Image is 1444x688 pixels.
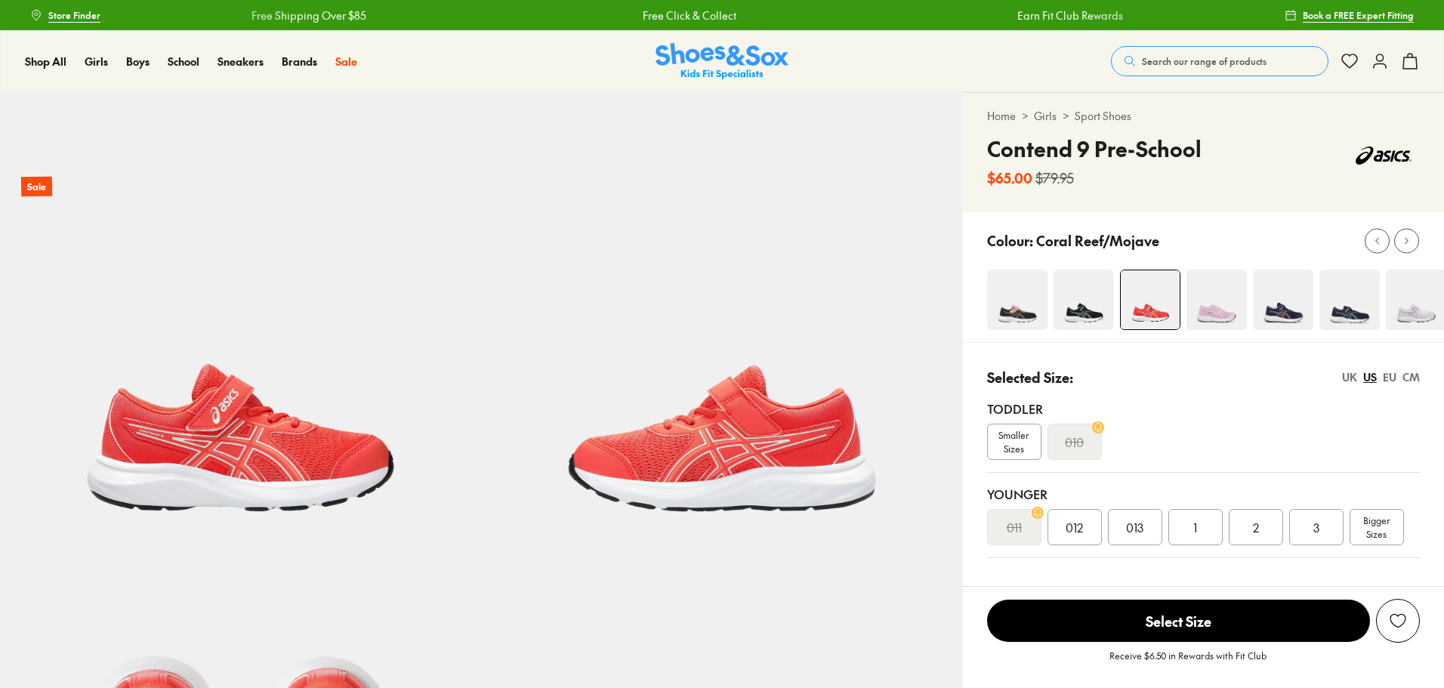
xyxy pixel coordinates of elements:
[1313,518,1319,536] span: 3
[1121,270,1180,329] img: 4-522479_1
[25,54,66,69] a: Shop All
[1253,518,1259,536] span: 2
[988,428,1041,455] span: Smaller Sizes
[1054,270,1114,330] img: 4-522484_1
[48,8,100,22] span: Store Finder
[987,270,1048,330] img: 4-551436_1
[1303,8,1414,22] span: Book a FREE Expert Fitting
[987,582,1420,598] div: Unsure on sizing? We have a range of resources to help
[1142,54,1267,68] span: Search our range of products
[987,367,1073,387] p: Selected Size:
[1186,270,1247,330] img: 4-525296_1
[987,133,1202,165] h4: Contend 9 Pre-School
[1109,649,1267,676] p: Receive $6.50 in Rewards with Fit Club
[987,600,1370,642] span: Select Size
[987,599,1370,643] button: Select Size
[987,108,1016,124] a: Home
[987,230,1033,251] p: Colour:
[1363,369,1377,385] div: US
[1342,369,1357,385] div: UK
[987,168,1032,188] b: $65.00
[30,2,100,29] a: Store Finder
[1066,518,1083,536] span: 012
[1075,108,1131,124] a: Sport Shoes
[987,485,1420,503] div: Younger
[656,43,788,80] img: SNS_Logo_Responsive.svg
[987,108,1420,124] div: > >
[1193,518,1197,536] span: 1
[987,400,1420,418] div: Toddler
[656,43,788,80] a: Shoes & Sox
[1036,230,1159,251] p: Coral Reef/Mojave
[282,54,317,69] a: Brands
[1253,270,1313,330] img: 4-525229_1
[1347,133,1420,178] img: Vendor logo
[21,177,52,197] p: Sale
[1035,168,1074,188] s: $79.95
[1376,599,1420,643] button: Add to Wishlist
[1065,433,1084,451] s: 010
[218,54,264,69] a: Sneakers
[1363,514,1390,541] span: Bigger Sizes
[126,54,150,69] a: Boys
[85,54,108,69] a: Girls
[1017,8,1122,23] a: Earn Fit Club Rewards
[1126,518,1143,536] span: 013
[1383,369,1396,385] div: EU
[1007,518,1022,536] s: 011
[642,8,736,23] a: Free Click & Collect
[1285,2,1414,29] a: Book a FREE Expert Fitting
[251,8,366,23] a: Free Shipping Over $85
[1319,270,1380,330] img: 4-554804_1
[1034,108,1057,124] a: Girls
[481,92,962,573] img: 5-522480_1
[335,54,357,69] a: Sale
[168,54,199,69] a: School
[1402,369,1420,385] div: CM
[1111,46,1328,76] button: Search our range of products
